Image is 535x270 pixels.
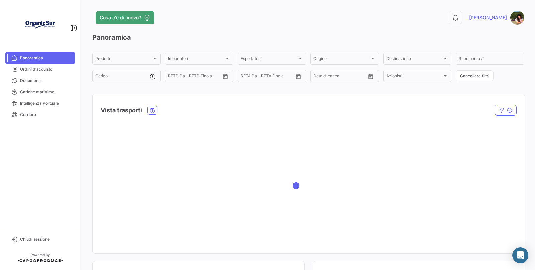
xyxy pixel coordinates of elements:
[20,236,72,242] span: Chiudi sessione
[456,70,494,81] button: Cancellare filtri
[386,57,443,62] span: Destinazione
[5,52,75,64] a: Panoramica
[148,106,157,114] button: Ocean
[20,112,72,118] span: Corriere
[251,75,276,79] input: Fino a
[241,75,246,79] input: Da
[5,109,75,120] a: Corriere
[178,75,203,79] input: Fino a
[386,75,443,79] span: Azionisti
[92,33,524,42] h3: Panoramica
[510,11,524,25] img: sara.jpg
[5,64,75,75] a: Ordini d'acquisto
[469,14,507,21] span: [PERSON_NAME]
[95,57,152,62] span: Prodotto
[96,11,154,24] button: Cosa c'è di nuovo?
[20,55,72,61] span: Panoramica
[23,8,57,41] img: Logo+OrganicSur.png
[20,89,72,95] span: Cariche marittime
[20,100,72,106] span: Intelligenza Portuale
[5,86,75,98] a: Cariche marittime
[313,75,319,79] input: Da
[241,57,297,62] span: Esportatori
[323,75,348,79] input: Fino a
[20,78,72,84] span: Documenti
[5,75,75,86] a: Documenti
[5,98,75,109] a: Intelligenza Portuale
[100,14,141,21] span: Cosa c'è di nuovo?
[313,57,370,62] span: Origine
[101,106,142,115] h4: Vista trasporti
[220,71,230,81] button: Open calendar
[168,75,173,79] input: Da
[366,71,376,81] button: Open calendar
[20,66,72,72] span: Ordini d'acquisto
[168,57,224,62] span: Importatori
[293,71,303,81] button: Open calendar
[512,247,528,263] div: Abrir Intercom Messenger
